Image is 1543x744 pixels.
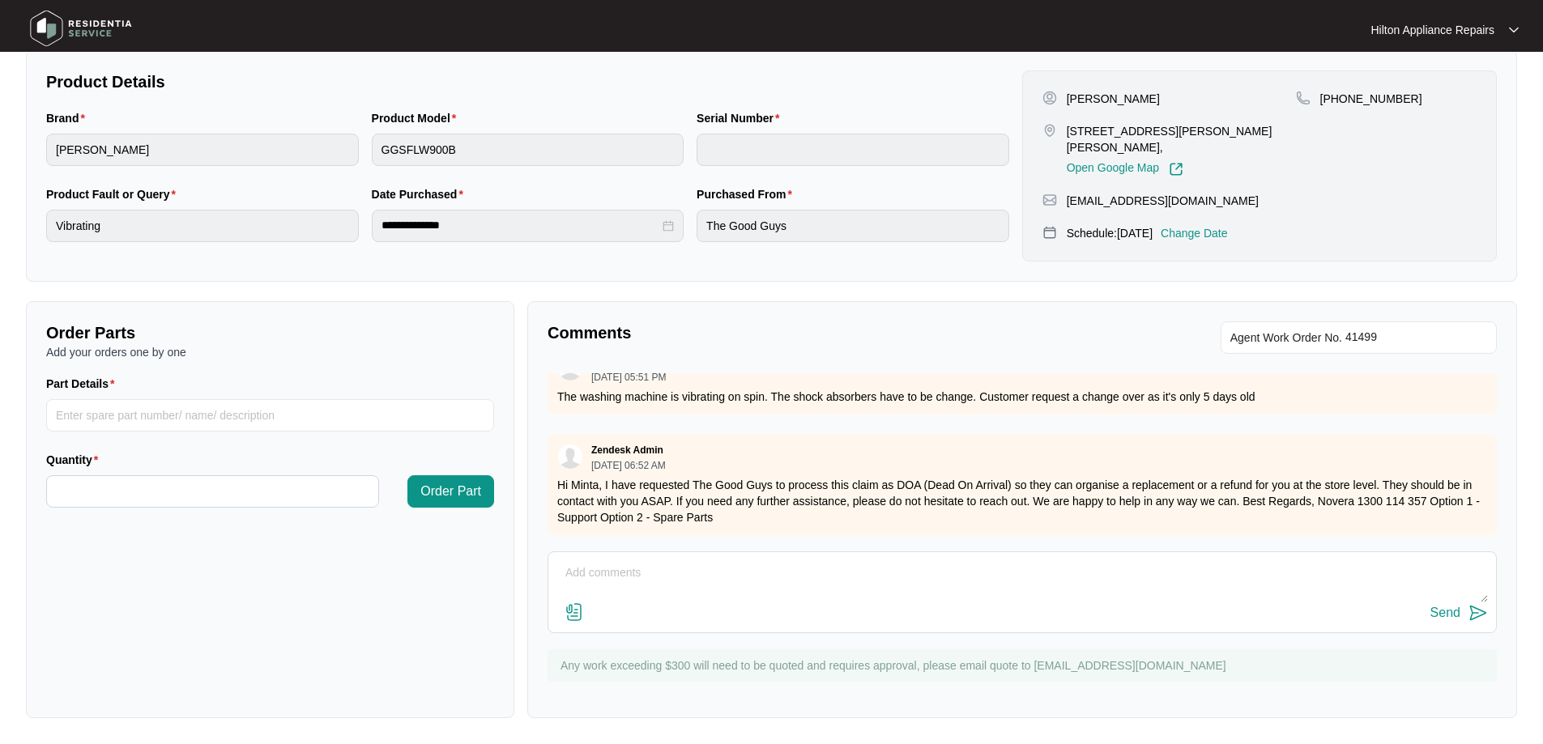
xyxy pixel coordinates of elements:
[1320,91,1422,107] p: [PHONE_NUMBER]
[1067,162,1183,176] a: Open Google Map
[1430,602,1488,624] button: Send
[591,372,673,382] p: [DATE] 05:51 PM
[46,321,494,344] p: Order Parts
[46,399,494,432] input: Part Details
[548,321,1011,344] p: Comments
[561,657,1489,674] p: Any work exceeding $300 will need to be quoted and requires approval, please email quote to [EMAI...
[46,70,1009,93] p: Product Details
[1509,26,1519,34] img: dropdown arrow
[591,461,666,470] p: [DATE] 06:52 AM
[1067,193,1259,209] p: [EMAIL_ADDRESS][DOMAIN_NAME]
[1230,328,1342,347] span: Agent Work Order No.
[47,476,378,507] input: Quantity
[1345,328,1487,347] input: Add Agent Work Order No.
[558,444,582,469] img: user.svg
[1161,225,1228,241] p: Change Date
[557,389,1487,405] p: The washing machine is vibrating on spin. The shock absorbers have to be change. Customer request...
[1430,606,1460,620] div: Send
[1042,193,1057,207] img: map-pin
[1296,91,1311,105] img: map-pin
[1468,603,1488,623] img: send-icon.svg
[46,210,359,242] input: Product Fault or Query
[1067,123,1296,155] p: [STREET_ADDRESS][PERSON_NAME][PERSON_NAME],
[1370,22,1494,38] p: Hilton Appliance Repairs
[372,186,470,202] label: Date Purchased
[1067,91,1160,107] p: [PERSON_NAME]
[697,210,1009,242] input: Purchased From
[46,452,104,468] label: Quantity
[591,444,663,457] p: Zendesk Admin
[1169,162,1183,176] img: Link-External
[1067,225,1153,241] p: Schedule: [DATE]
[697,186,799,202] label: Purchased From
[420,482,481,501] span: Order Part
[697,134,1009,166] input: Serial Number
[24,4,138,53] img: residentia service logo
[372,110,463,126] label: Product Model
[1042,225,1057,240] img: map-pin
[46,110,92,126] label: Brand
[1042,91,1057,105] img: user-pin
[46,186,182,202] label: Product Fault or Query
[565,602,584,622] img: file-attachment-doc.svg
[407,475,494,508] button: Order Part
[46,134,359,166] input: Brand
[381,217,660,234] input: Date Purchased
[697,110,786,126] label: Serial Number
[372,134,684,166] input: Product Model
[557,477,1487,525] p: Hi Minta, I have requested The Good Guys to process this claim as DOA (Dead On Arrival) so they c...
[46,376,121,392] label: Part Details
[46,344,494,360] p: Add your orders one by one
[1042,123,1057,138] img: map-pin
